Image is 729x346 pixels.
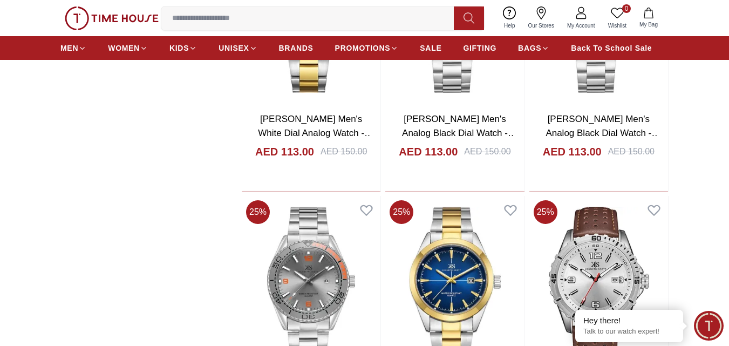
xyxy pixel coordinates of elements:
[60,43,78,53] span: MEN
[402,114,517,152] a: [PERSON_NAME] Men's Analog Black Dial Watch - K23024-SBSB
[219,43,249,53] span: UNISEX
[563,22,599,30] span: My Account
[464,145,510,158] div: AED 150.00
[108,43,140,53] span: WOMEN
[518,38,549,58] a: BAGS
[498,4,522,32] a: Help
[583,315,675,326] div: Hey there!
[604,22,631,30] span: Wishlist
[635,21,662,29] span: My Bag
[543,144,602,159] h4: AED 113.00
[390,200,413,224] span: 25 %
[420,38,441,58] a: SALE
[255,144,314,159] h4: AED 113.00
[463,43,496,53] span: GIFTING
[169,43,189,53] span: KIDS
[60,38,86,58] a: MEN
[633,5,664,31] button: My Bag
[500,22,520,30] span: Help
[524,22,558,30] span: Our Stores
[335,38,399,58] a: PROMOTIONS
[335,43,391,53] span: PROMOTIONS
[279,43,314,53] span: BRANDS
[321,145,367,158] div: AED 150.00
[246,200,270,224] span: 25 %
[258,114,373,152] a: [PERSON_NAME] Men's White Dial Analog Watch - K23022-TBTW
[571,43,652,53] span: Back To School Sale
[279,38,314,58] a: BRANDS
[399,144,458,159] h4: AED 113.00
[169,38,197,58] a: KIDS
[546,114,660,152] a: [PERSON_NAME] Men's Analog Black Dial Watch - K23024-SBSB
[518,43,541,53] span: BAGS
[694,311,724,341] div: Chat Widget
[108,38,148,58] a: WOMEN
[463,38,496,58] a: GIFTING
[522,4,561,32] a: Our Stores
[219,38,257,58] a: UNISEX
[608,145,655,158] div: AED 150.00
[65,6,159,30] img: ...
[622,4,631,13] span: 0
[534,200,557,224] span: 25 %
[602,4,633,32] a: 0Wishlist
[420,43,441,53] span: SALE
[583,327,675,336] p: Talk to our watch expert!
[571,38,652,58] a: Back To School Sale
